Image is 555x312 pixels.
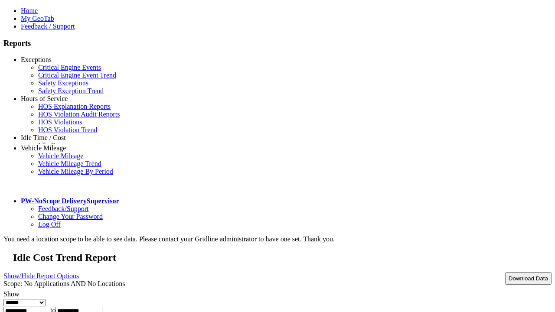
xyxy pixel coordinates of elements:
a: Idle Time / Cost [21,134,66,141]
a: Log Off [38,221,61,228]
a: HOS Violations [38,118,82,126]
a: Vehicle Mileage Trend [38,160,101,167]
a: Vehicle Mileage By Period [38,168,113,175]
a: Hours of Service [21,95,68,102]
a: Safety Exception Trend [38,87,104,94]
a: Feedback / Support [21,23,75,30]
a: Home [21,7,38,14]
a: Show/Hide Report Options [3,270,79,282]
h3: Reports [3,39,552,48]
a: Vehicle Mileage [21,144,66,152]
a: Change Your Password [38,213,103,220]
span: Scope: No Applications AND No Locations [3,280,125,287]
a: My GeoTab [21,15,54,22]
a: Critical Engine Events [38,64,101,71]
label: Show [3,290,19,298]
a: HOS Explanation Reports [38,103,111,110]
button: Download Data [505,272,552,285]
a: Idle Cost [38,142,63,149]
a: Exceptions [21,56,52,63]
a: HOS Violation Trend [38,126,98,133]
a: Feedback/Support [38,205,88,212]
div: You need a location scope to be able to see data. Please contact your Gridline administrator to h... [3,235,552,243]
a: Critical Engine Event Trend [38,71,116,79]
a: PW-NoScope DeliverySupervisor [21,197,119,205]
h2: Idle Cost Trend Report [13,252,552,263]
a: HOS Violation Audit Reports [38,110,120,118]
a: Vehicle Mileage [38,152,83,159]
a: Safety Exceptions [38,79,88,87]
